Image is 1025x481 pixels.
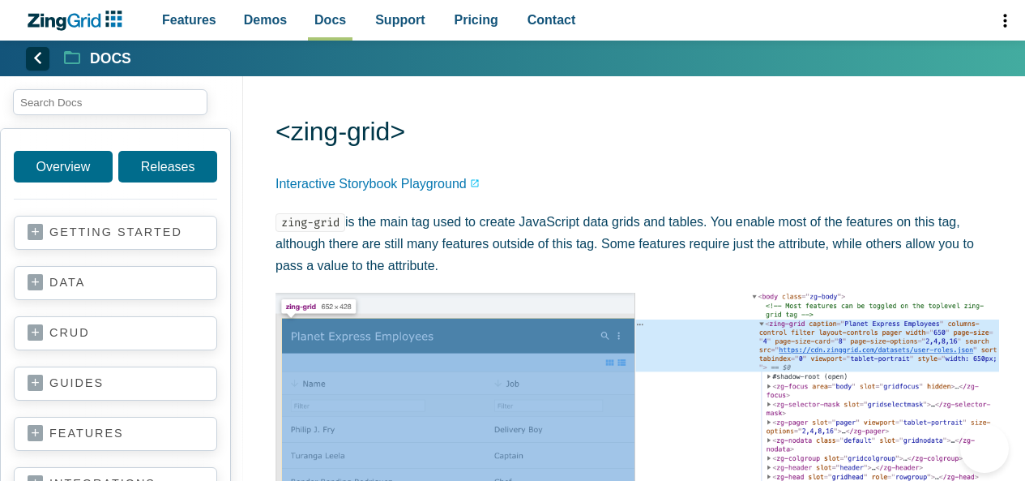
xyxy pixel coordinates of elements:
a: guides [28,376,203,392]
span: Docs [314,9,346,31]
code: zing-grid [275,213,345,232]
span: Contact [527,9,576,31]
a: crud [28,325,203,341]
a: data [28,275,203,291]
strong: Docs [90,52,131,67]
a: ZingChart Logo. Click to return to the homepage [26,11,130,31]
a: Overview [14,151,113,183]
input: search input [13,89,207,115]
a: Interactive Storybook Playground [275,173,480,195]
span: Support [375,9,425,31]
h1: <zing-grid> [275,115,999,152]
a: Docs [64,49,131,68]
span: Features [162,9,216,31]
iframe: Toggle Customer Support [960,424,1009,473]
span: Pricing [455,9,498,31]
a: features [28,426,203,442]
span: Demos [244,9,287,31]
a: getting started [28,225,203,241]
p: is the main tag used to create JavaScript data grids and tables. You enable most of the features ... [275,211,999,277]
a: Releases [118,151,217,183]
